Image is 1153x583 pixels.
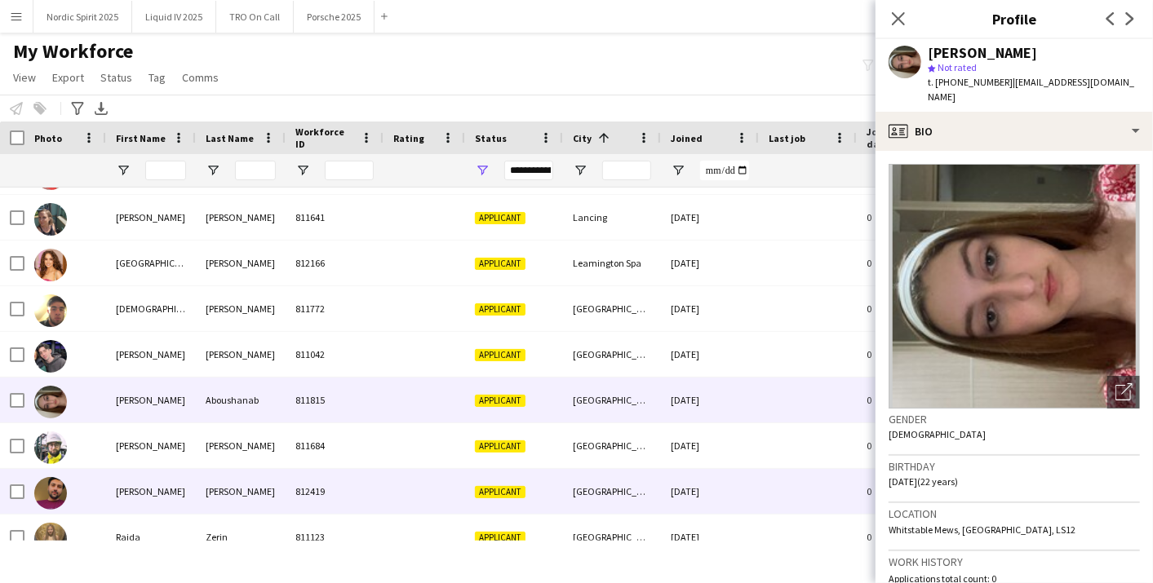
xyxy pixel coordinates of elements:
[68,99,87,118] app-action-btn: Advanced filters
[106,241,196,285] div: [GEOGRAPHIC_DATA]
[857,423,963,468] div: 0
[889,164,1140,409] img: Crew avatar or photo
[475,258,526,270] span: Applicant
[206,163,220,178] button: Open Filter Menu
[889,523,1075,536] span: Whitstable Mews, [GEOGRAPHIC_DATA], LS12
[857,286,963,331] div: 0
[33,1,132,33] button: Nordic Spirit 2025
[34,132,62,144] span: Photo
[145,161,186,180] input: First Name Filter Input
[563,423,661,468] div: [GEOGRAPHIC_DATA]
[196,378,286,422] div: Aboushanab
[889,459,1140,474] h3: Birthday
[106,378,196,422] div: [PERSON_NAME]
[286,423,384,468] div: 811684
[182,70,219,85] span: Comms
[286,241,384,285] div: 812166
[475,212,526,224] span: Applicant
[295,126,354,150] span: Workforce ID
[286,286,384,331] div: 811772
[116,163,131,178] button: Open Filter Menu
[34,386,67,418] img: Lydia Aboushanab
[475,532,526,544] span: Applicant
[196,286,286,331] div: [PERSON_NAME]
[216,1,294,33] button: TRO On Call
[196,241,286,285] div: [PERSON_NAME]
[142,67,172,88] a: Tag
[94,67,139,88] a: Status
[100,70,132,85] span: Status
[206,132,254,144] span: Last Name
[7,67,42,88] a: View
[857,469,963,514] div: 0
[661,469,759,514] div: [DATE]
[196,469,286,514] div: [PERSON_NAME]
[671,132,703,144] span: Joined
[928,46,1037,60] div: [PERSON_NAME]
[286,332,384,377] div: 811042
[13,39,133,64] span: My Workforce
[661,241,759,285] div: [DATE]
[876,112,1153,151] div: Bio
[563,195,661,240] div: Lancing
[857,332,963,377] div: 0
[149,70,166,85] span: Tag
[34,249,67,281] img: Roma Barry
[573,132,592,144] span: City
[661,515,759,559] div: [DATE]
[294,1,375,33] button: Porsche 2025
[106,195,196,240] div: [PERSON_NAME]
[661,378,759,422] div: [DATE]
[857,515,963,559] div: 0
[116,132,166,144] span: First Name
[52,70,84,85] span: Export
[132,1,216,33] button: Liquid IV 2025
[235,161,276,180] input: Last Name Filter Input
[563,332,661,377] div: [GEOGRAPHIC_DATA]
[661,286,759,331] div: [DATE]
[889,412,1140,426] h3: Gender
[1107,376,1140,409] div: Open photos pop-in
[867,126,933,150] span: Jobs (last 90 days)
[602,161,651,180] input: City Filter Input
[106,423,196,468] div: [PERSON_NAME]
[889,428,986,440] span: [DEMOGRAPHIC_DATA]
[286,195,384,240] div: 811641
[106,332,196,377] div: [PERSON_NAME]
[661,195,759,240] div: [DATE]
[563,378,661,422] div: [GEOGRAPHIC_DATA]
[34,523,67,555] img: Raida Zerin
[196,515,286,559] div: Zerin
[175,67,225,88] a: Comms
[889,554,1140,569] h3: Work history
[857,241,963,285] div: 0
[196,195,286,240] div: [PERSON_NAME]
[106,286,196,331] div: [DEMOGRAPHIC_DATA]
[475,163,490,178] button: Open Filter Menu
[889,475,958,488] span: [DATE] (22 years)
[563,241,661,285] div: Leamington Spa
[928,76,1134,103] span: | [EMAIL_ADDRESS][DOMAIN_NAME]
[475,349,526,361] span: Applicant
[889,506,1140,521] h3: Location
[671,163,685,178] button: Open Filter Menu
[286,469,384,514] div: 812419
[769,132,805,144] span: Last job
[34,477,67,510] img: Parag Katariya
[857,378,963,422] div: 0
[938,61,977,73] span: Not rated
[475,486,526,498] span: Applicant
[475,395,526,407] span: Applicant
[286,378,384,422] div: 811815
[196,423,286,468] div: [PERSON_NAME]
[196,332,286,377] div: [PERSON_NAME]
[295,163,310,178] button: Open Filter Menu
[563,515,661,559] div: [GEOGRAPHIC_DATA]
[13,70,36,85] span: View
[325,161,374,180] input: Workforce ID Filter Input
[393,132,424,144] span: Rating
[661,423,759,468] div: [DATE]
[34,340,67,373] img: Joshua Conway
[475,132,507,144] span: Status
[34,294,67,327] img: Arian Afshari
